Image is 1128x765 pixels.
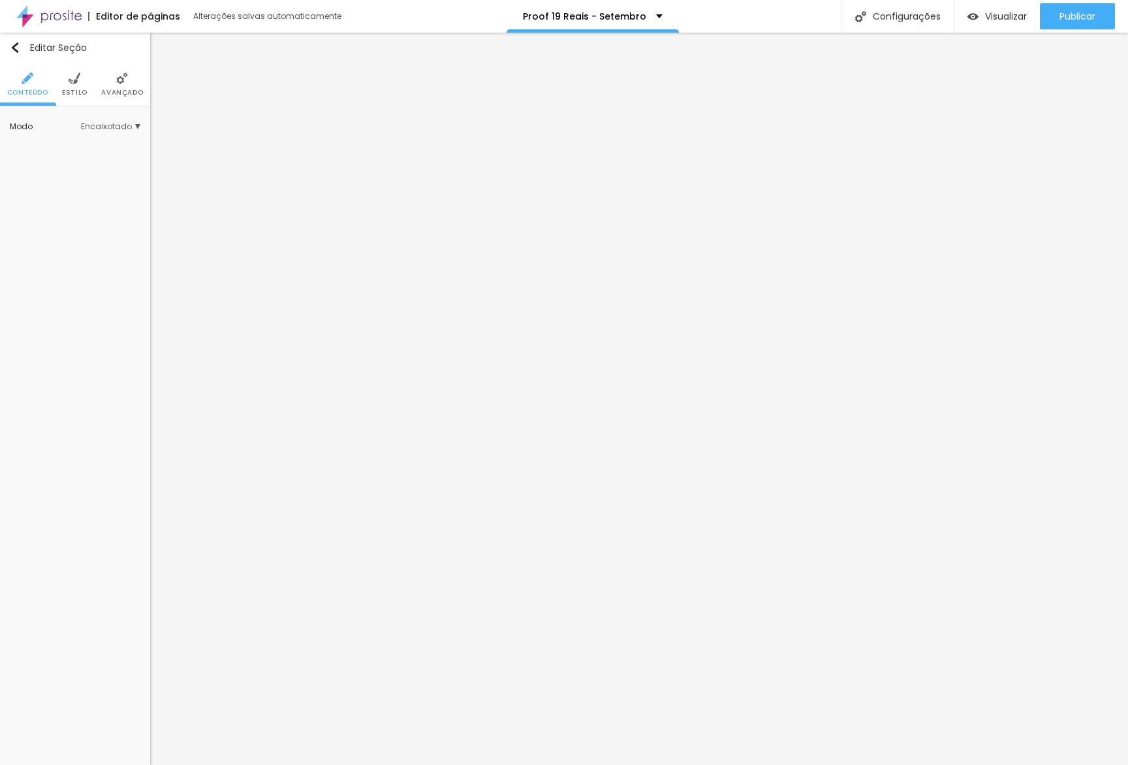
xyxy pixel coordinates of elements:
[985,11,1027,22] span: Visualizar
[69,72,80,84] img: Icone
[855,11,866,22] img: Icone
[523,12,646,21] p: Proof 19 Reais - Setembro
[1040,3,1115,29] button: Publicar
[81,123,140,131] span: Encaixotado
[10,42,20,53] img: Icone
[101,89,143,96] span: Avançado
[88,12,180,21] div: Editor de páginas
[62,89,87,96] span: Estilo
[193,12,343,20] div: Alterações salvas automaticamente
[967,11,979,22] img: view-1.svg
[1059,11,1095,22] span: Publicar
[22,72,33,84] img: Icone
[10,42,87,53] div: Editar Seção
[10,123,81,131] div: Modo
[7,89,48,96] span: Conteúdo
[954,3,1040,29] button: Visualizar
[150,33,1128,765] iframe: Editor
[116,72,128,84] img: Icone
